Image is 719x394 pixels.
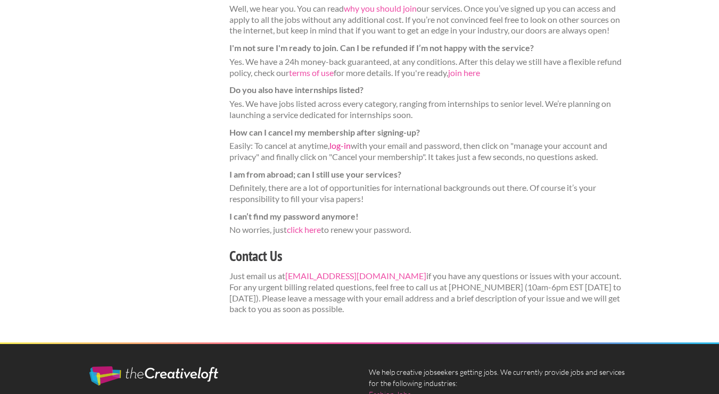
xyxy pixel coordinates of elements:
[229,211,630,222] dt: I can’t find my password anymore!
[229,127,630,138] dt: How can I cancel my membership after signing-up?
[448,68,480,78] a: join here
[229,169,630,180] dt: I am from abroad; can I still use your services?
[285,271,426,281] a: [EMAIL_ADDRESS][DOMAIN_NAME]
[229,43,630,54] dt: I'm not sure I'm ready to join. Can I be refunded if I’m not happy with the service?
[229,182,630,205] dd: Definitely, there are a lot of opportunities for international backgrounds out there. Of course i...
[329,140,351,150] a: log-in
[229,3,630,36] dd: Well, we hear you. You can read our services. Once you’ve signed up you can access and apply to a...
[289,68,334,78] a: terms of use
[229,140,630,163] dd: Easily: To cancel at anytime, with your email and password, then click on "manage your account an...
[229,85,630,96] dt: Do you also have internships listed?
[344,3,417,13] a: why you should join
[89,366,218,385] img: The Creative Loft
[229,224,630,236] dd: No worries, just to renew your password.
[229,246,630,266] h3: Contact Us
[229,271,630,315] p: Just email us at if you have any questions or issues with your account. For any urgent billing re...
[287,224,321,234] a: click here
[229,56,630,79] dd: Yes. We have a 24h money-back guaranteed, at any conditions. After this delay we still have a fle...
[229,98,630,121] dd: Yes. We have jobs listed across every category, ranging from internships to senior level. We’re p...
